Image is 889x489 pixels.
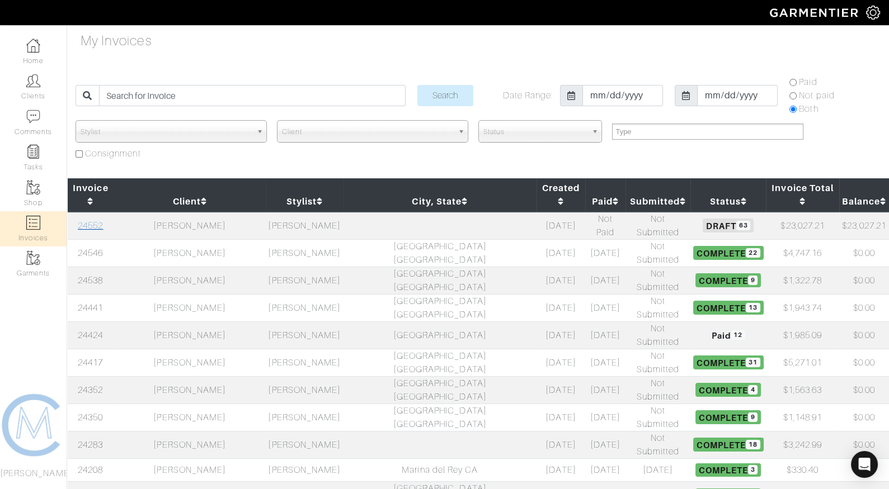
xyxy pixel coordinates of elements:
img: garmentier-logo-header-white-b43fb05a5012e4ada735d5af1a66efaba907eab6374d6393d1fbf88cb4ef424d.png [764,3,866,22]
a: 24546 [78,248,103,258]
td: Not Submitted [625,294,690,321]
td: Not Submitted [625,212,690,240]
label: Paid [799,75,817,89]
td: [DATE] [537,212,586,240]
td: $3,242.99 [766,431,839,458]
td: $0.00 [839,431,889,458]
span: 22 [746,248,760,258]
div: Open Intercom Messenger [851,451,878,478]
td: [DATE] [537,349,586,376]
td: [PERSON_NAME] [266,349,344,376]
img: garments-icon-b7da505a4dc4fd61783c78ac3ca0ef83fa9d6f193b1c9dc38574b1d14d53ca28.png [26,251,40,265]
td: $0.00 [839,403,889,431]
a: Invoice Total [772,183,834,207]
a: 24552 [78,221,103,231]
td: [DATE] [585,403,625,431]
td: [PERSON_NAME] [114,212,266,240]
td: Not Submitted [625,431,690,458]
span: Complete [693,246,764,259]
span: Client [282,121,453,143]
label: Consignment [85,147,141,160]
td: $330.40 [766,458,839,481]
td: [PERSON_NAME] [114,431,266,458]
td: [DATE] [585,321,625,349]
a: 24538 [78,276,103,286]
span: Complete [695,273,761,287]
span: 4 [748,385,758,395]
a: 24350 [78,412,103,422]
span: Paid [708,328,749,341]
span: 9 [748,412,758,422]
td: $23,027.21 [839,212,889,240]
span: Complete [695,383,761,396]
td: $0.00 [839,239,889,267]
label: Not paid [799,89,834,102]
td: $0.00 [839,349,889,376]
img: comment-icon-a0a6a9ef722e966f86d9cbdc48e553b5cf19dbc54f86b18d962a5391bc8f6eb6.png [26,110,40,124]
td: [DATE] [537,431,586,458]
label: Both [799,102,818,116]
td: [PERSON_NAME] [266,212,344,240]
td: $5,271.01 [766,349,839,376]
td: [PERSON_NAME] [114,458,266,481]
td: [PERSON_NAME] [266,294,344,321]
span: 3 [748,465,758,474]
td: $1,148.91 [766,403,839,431]
td: [DATE] [585,349,625,376]
td: [PERSON_NAME] [266,267,344,294]
td: [DATE] [537,458,586,481]
span: Complete [693,355,764,369]
td: [PERSON_NAME] [114,321,266,349]
a: 24441 [78,303,103,313]
td: [DATE] [537,267,586,294]
a: Stylist [286,196,323,207]
td: [PERSON_NAME] [266,458,344,481]
td: $1,322.78 [766,267,839,294]
a: 24417 [78,358,103,368]
a: 24208 [78,465,103,475]
td: [DATE] [585,267,625,294]
span: Complete [693,301,764,314]
a: Balance [842,196,886,207]
td: $0.00 [839,321,889,349]
input: Search for Invoice [99,85,406,106]
td: Not Submitted [625,349,690,376]
td: $1,985.09 [766,321,839,349]
span: 18 [746,440,760,449]
td: [GEOGRAPHIC_DATA] [GEOGRAPHIC_DATA] [344,294,537,321]
td: $0.00 [839,294,889,321]
span: 12 [731,330,745,340]
td: [PERSON_NAME] [266,239,344,267]
td: [PERSON_NAME] [114,349,266,376]
td: [DATE] [585,458,625,481]
a: 24424 [78,330,103,340]
td: Not Submitted [625,267,690,294]
a: 24283 [78,440,103,450]
span: Complete [695,463,761,477]
span: Stylist [81,121,252,143]
td: $23,027.21 [766,212,839,240]
td: [DATE] [585,431,625,458]
a: Invoice [73,183,108,207]
a: Status [710,196,747,207]
span: 9 [748,276,758,285]
td: [PERSON_NAME] [114,267,266,294]
td: [DATE] [585,376,625,403]
label: Date Range: [503,89,553,102]
img: orders-icon-0abe47150d42831381b5fb84f609e132dff9fe21cb692f30cb5eec754e2cba89.png [26,216,40,230]
span: Complete [695,410,761,424]
td: Not Paid [585,212,625,240]
td: [DATE] [537,321,586,349]
img: gear-icon-white-bd11855cb880d31180b6d7d6211b90ccbf57a29d726f0c71d8c61bd08dd39cc2.png [866,6,880,20]
a: Created [542,183,580,207]
td: [PERSON_NAME] [114,403,266,431]
span: Draft [703,219,754,232]
a: 24352 [78,385,103,395]
a: Submitted [630,196,686,207]
a: Client [173,196,207,207]
a: City, State [412,196,468,207]
td: [GEOGRAPHIC_DATA] [GEOGRAPHIC_DATA] [344,239,537,267]
td: Not Submitted [625,239,690,267]
td: [GEOGRAPHIC_DATA] [344,321,537,349]
td: [GEOGRAPHIC_DATA] [GEOGRAPHIC_DATA] [344,376,537,403]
